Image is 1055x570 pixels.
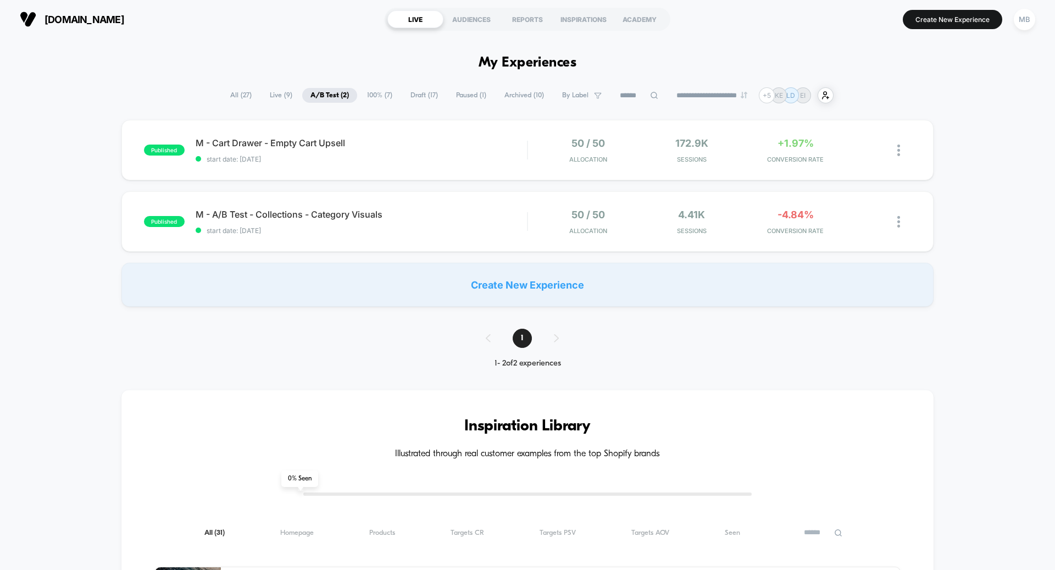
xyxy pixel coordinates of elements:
[121,263,934,307] div: Create New Experience
[475,359,581,368] div: 1 - 2 of 2 experiences
[1014,9,1035,30] div: MB
[513,329,532,348] span: 1
[448,88,495,103] span: Paused ( 1 )
[196,209,527,220] span: M - A/B Test - Collections - Category Visuals
[1010,8,1039,31] button: MB
[778,137,814,149] span: +1.97%
[214,529,225,536] span: ( 31 )
[569,156,607,163] span: Allocation
[903,10,1002,29] button: Create New Experience
[281,471,318,487] span: 0 % Seen
[540,529,576,537] span: Targets PSV
[571,137,605,149] span: 50 / 50
[778,209,814,220] span: -4.84%
[302,88,357,103] span: A/B Test ( 2 )
[154,449,901,460] h4: Illustrated through real customer examples from the top Shopify brands
[204,529,225,537] span: All
[451,529,484,537] span: Targets CR
[222,88,260,103] span: All ( 27 )
[196,155,527,163] span: start date: [DATE]
[631,529,669,537] span: Targets AOV
[262,88,301,103] span: Live ( 9 )
[369,529,395,537] span: Products
[897,145,900,156] img: close
[775,91,783,99] p: KE
[786,91,795,99] p: LD
[443,10,499,28] div: AUDIENCES
[499,10,556,28] div: REPORTS
[45,14,124,25] span: [DOMAIN_NAME]
[746,156,845,163] span: CONVERSION RATE
[562,91,588,99] span: By Label
[569,227,607,235] span: Allocation
[678,209,705,220] span: 4.41k
[20,11,36,27] img: Visually logo
[571,209,605,220] span: 50 / 50
[196,226,527,235] span: start date: [DATE]
[759,87,775,103] div: + 5
[800,91,806,99] p: EI
[725,529,740,537] span: Seen
[359,88,401,103] span: 100% ( 7 )
[746,227,845,235] span: CONVERSION RATE
[675,137,708,149] span: 172.9k
[496,88,552,103] span: Archived ( 10 )
[643,156,741,163] span: Sessions
[154,418,901,435] h3: Inspiration Library
[144,145,185,156] span: published
[280,529,314,537] span: Homepage
[402,88,446,103] span: Draft ( 17 )
[741,92,747,98] img: end
[16,10,127,28] button: [DOMAIN_NAME]
[556,10,612,28] div: INSPIRATIONS
[144,216,185,227] span: published
[387,10,443,28] div: LIVE
[643,227,741,235] span: Sessions
[479,55,577,71] h1: My Experiences
[612,10,668,28] div: ACADEMY
[897,216,900,228] img: close
[196,137,527,148] span: M - Cart Drawer - Empty Cart Upsell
